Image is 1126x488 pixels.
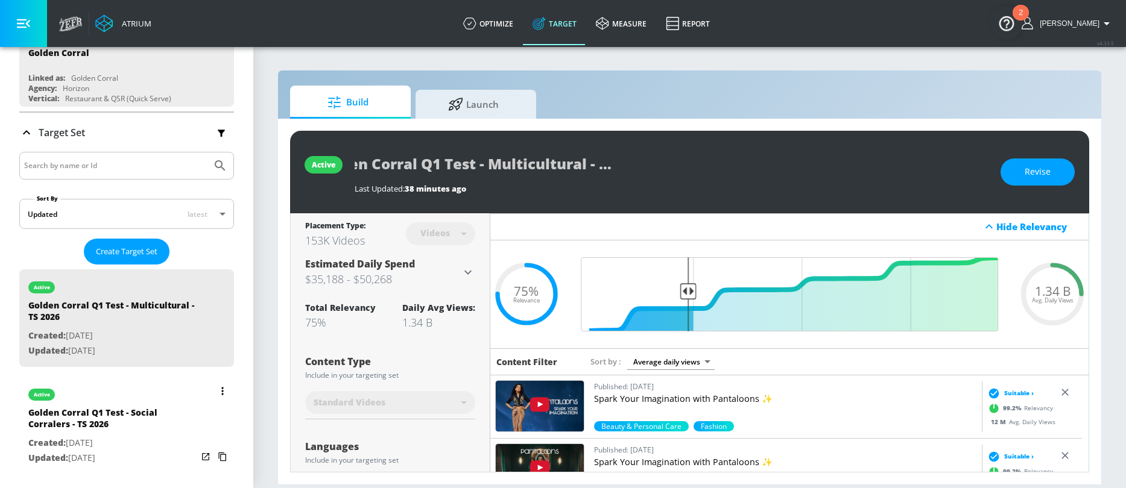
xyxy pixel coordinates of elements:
div: Average daily views [627,354,715,370]
p: Spark Your Imagination with Pantaloons ✨ [594,456,977,468]
div: Target Set [19,113,234,152]
div: 99.2% [694,421,734,431]
span: Created: [28,330,66,341]
span: Estimated Daily Spend [305,257,415,271]
p: Published: [DATE] [594,443,977,456]
span: 99.2 % [1002,404,1023,413]
div: 1.34 B [402,315,475,330]
a: measure [586,2,656,45]
button: Open in new window [197,448,214,465]
div: Horizon [63,83,89,93]
a: Published: [DATE]Spark Your Imagination with Pantaloons ✨ [594,380,977,421]
span: Sort by [590,356,621,367]
div: Relevancy [984,462,1052,480]
a: Report [656,2,720,45]
div: Golden CorralLinked as:Golden CorralAgency:HorizonVertical:Restaurant & QSR (Quick Serve) [19,38,234,107]
a: Target [523,2,586,45]
div: Daily Avg Views: [402,302,475,313]
p: [DATE] [28,343,197,358]
div: Avg. Daily Views [984,417,1055,426]
span: v 4.33.5 [1097,40,1114,46]
div: Golden Corral Q1 Test - Multicultural - TS 2026 [28,299,197,328]
input: Search by name or Id [24,158,207,174]
div: Agency: [28,83,57,93]
img: xkIwMxfe1iU [496,381,584,431]
a: Atrium [95,14,151,33]
div: Suitable › [984,387,1033,399]
span: Fashion [694,421,734,431]
span: Revise [1025,164,1051,180]
div: Golden Corral Q1 Test - Social Corralers - TS 2026 [28,407,197,436]
span: 12 M [990,417,1008,425]
button: Create Target Set [84,239,169,264]
a: optimize [454,2,523,45]
div: Suitable › [984,450,1033,462]
div: Vertical: [28,93,59,104]
div: active [312,160,335,170]
span: Created: [28,437,66,448]
div: Hide Relevancy [996,221,1082,233]
p: Published: [DATE] [594,380,977,393]
span: 99.2 % [1002,467,1023,476]
p: [DATE] [28,451,197,466]
div: Relevancy [984,399,1052,417]
h6: Content Filter [496,356,557,368]
span: Beauty & Personal Care [594,421,689,431]
div: Linked as: [28,73,65,83]
div: active [34,284,50,290]
span: 38 minutes ago [405,183,466,194]
span: 1.34 B [1035,285,1071,298]
button: Revise [1001,158,1075,186]
p: Target Set [39,126,85,139]
p: [DATE] [28,328,197,343]
h3: $35,188 - $50,268 [305,271,461,287]
div: Golden Corral [71,73,118,83]
div: Last Updated: [355,183,988,194]
div: 75% [305,315,376,330]
div: 153K Videos [305,233,365,248]
span: Suitable › [1004,389,1033,398]
div: Placement Type: [305,221,365,233]
div: activeGolden Corral Q1 Test - Social Corralers - TS 2026Created:[DATE]Updated:[DATE] [19,377,234,474]
span: Launch [428,90,519,119]
span: Build [302,88,394,117]
div: activeGolden Corral Q1 Test - Multicultural - TS 2026Created:[DATE]Updated:[DATE] [19,269,234,367]
span: Create Target Set [96,245,157,258]
div: Content Type [305,357,475,366]
span: Updated: [28,452,68,463]
p: [DATE] [28,436,197,451]
div: Include in your targeting set [305,372,475,379]
span: Standard Videos [314,396,385,408]
span: Relevance [513,298,540,304]
div: Total Relevancy [305,302,376,313]
input: Final Threshold [575,257,1004,331]
div: Videos [414,228,456,238]
div: Updated [28,209,57,219]
button: [PERSON_NAME] [1022,16,1114,31]
div: Atrium [117,18,151,29]
div: Restaurant & QSR (Quick Serve) [65,93,171,104]
span: login as: brooke.armstrong@zefr.com [1035,19,1099,28]
div: Hide Relevancy [490,213,1089,240]
div: active [34,392,50,398]
button: Open Resource Center, 2 new notifications [990,6,1023,40]
div: Golden Corral [28,47,89,58]
span: Avg. Daily Views [1032,298,1074,304]
div: Languages [305,442,475,451]
a: Published: [DATE]Spark Your Imagination with Pantaloons ✨ [594,443,977,484]
div: Include in your targeting set [305,457,475,464]
p: Spark Your Imagination with Pantaloons ✨ [594,393,977,405]
div: Estimated Daily Spend$35,188 - $50,268 [305,257,475,287]
span: Updated: [28,345,68,356]
div: 99.2% [594,421,689,431]
span: 75% [514,285,539,298]
span: Suitable › [1004,452,1033,461]
div: 2 [1019,13,1023,28]
span: latest [188,209,207,219]
label: Sort By [34,195,60,202]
